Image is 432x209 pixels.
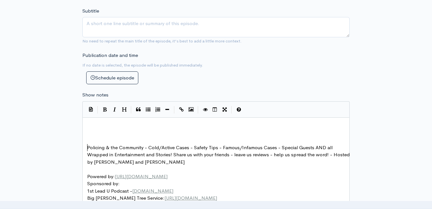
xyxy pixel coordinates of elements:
[86,104,96,114] button: Insert Show Notes Template
[132,188,173,194] span: [DOMAIN_NAME]
[231,106,232,114] i: |
[87,180,120,186] span: Sponsored by:
[210,105,220,114] button: Toggle Side by Side
[87,144,351,165] span: Policing & the Community - Cold/Active Cases - Safety Tips - Famous/Infamous Cases - Special Gues...
[186,105,196,114] button: Insert Image
[153,105,162,114] button: Numbered List
[162,105,172,114] button: Insert Horizontal Line
[82,62,203,68] small: If no date is selected, the episode will be published immediately.
[100,105,110,114] button: Bold
[110,105,119,114] button: Italic
[220,105,229,114] button: Toggle Fullscreen
[143,105,153,114] button: Generic List
[82,52,138,59] label: Publication date and time
[87,195,217,201] span: Big [PERSON_NAME] Tree Service:
[133,105,143,114] button: Quote
[115,173,168,179] span: [URL][DOMAIN_NAME]
[200,105,210,114] button: Toggle Preview
[174,106,175,114] i: |
[164,195,217,201] span: [URL][DOMAIN_NAME]
[87,188,173,194] span: 1st Lead U Podcast -
[86,71,138,85] button: Schedule episode
[87,173,168,179] span: Powered by:
[97,106,98,114] i: |
[82,38,242,44] small: No need to repeat the main title of the episode, it's best to add a little more context.
[82,7,99,15] label: Subtitle
[119,105,129,114] button: Heading
[82,91,108,99] label: Show notes
[234,105,244,114] button: Markdown Guide
[177,105,186,114] button: Create Link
